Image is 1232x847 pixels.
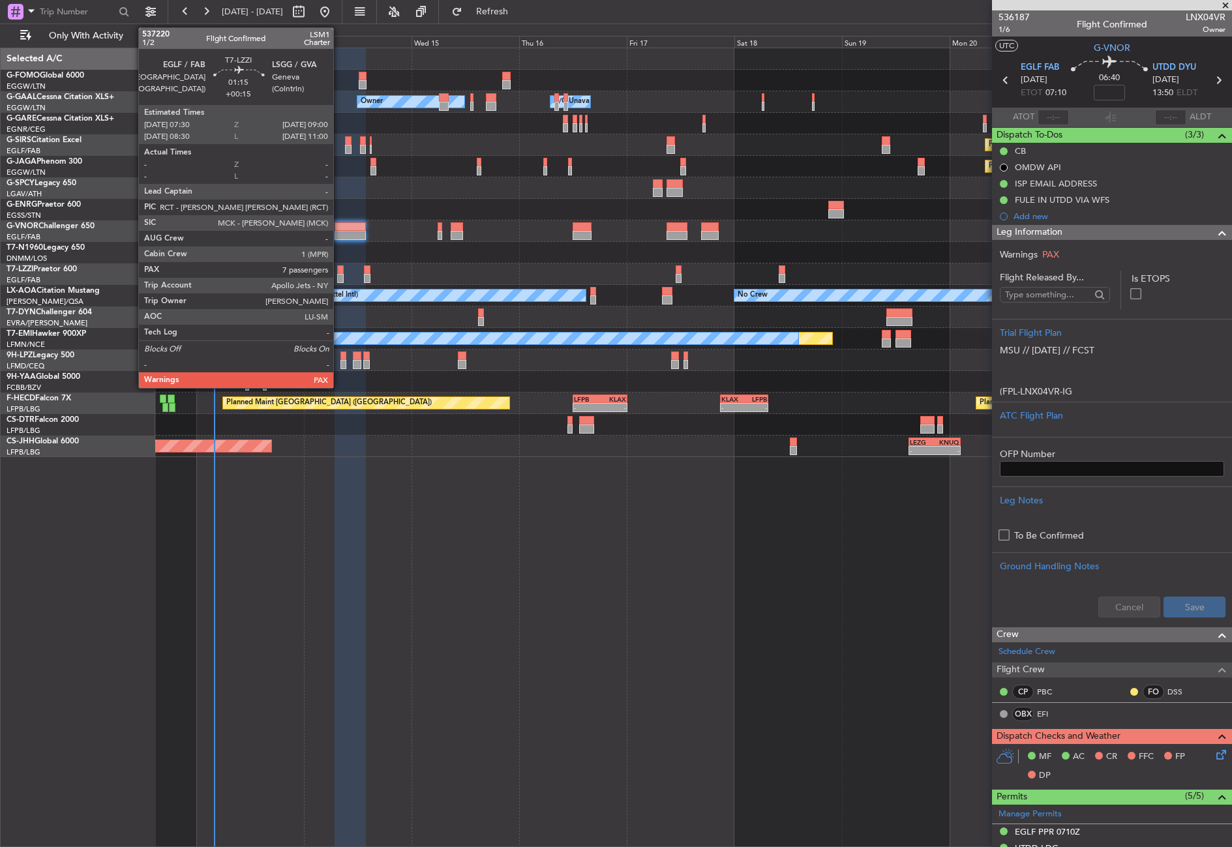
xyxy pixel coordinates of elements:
[950,36,1057,48] div: Mon 20
[842,36,950,48] div: Sun 19
[7,93,114,101] a: G-GAALCessna Citation XLS+
[7,136,82,144] a: G-SIRSCitation Excel
[999,10,1030,24] span: 536187
[7,115,37,123] span: G-GARE
[1000,385,1224,398] p: (FPL-LNX04VR-IG
[196,36,304,48] div: Mon 13
[412,36,519,48] div: Wed 15
[7,125,46,134] a: EGNR/CEG
[7,308,92,316] a: T7-DYNChallenger 604
[1185,789,1204,803] span: (5/5)
[997,729,1120,744] span: Dispatch Checks and Weather
[600,395,626,403] div: KLAX
[1186,10,1225,24] span: LNX04VR
[1077,18,1147,31] div: Flight Confirmed
[7,330,32,338] span: T7-EMI
[1190,111,1211,124] span: ALDT
[7,426,40,436] a: LFPB/LBG
[7,244,85,252] a: T7-N1960Legacy 650
[935,438,959,446] div: KNUQ
[1000,344,1224,357] p: MSU // [DATE] // FCST
[222,6,283,18] span: [DATE] - [DATE]
[1015,826,1080,837] div: EGLF PPR 0710Z
[734,36,842,48] div: Sat 18
[1000,447,1224,461] label: OFP Number
[1015,194,1109,205] div: FULE IN UTDD VIA WFS
[980,393,1185,413] div: Planned Maint [GEOGRAPHIC_DATA] ([GEOGRAPHIC_DATA])
[240,286,358,305] div: No Crew Hamburg (Fuhlsbuttel Intl)
[7,383,41,393] a: FCBB/BZV
[1186,24,1225,35] span: Owner
[1015,162,1061,173] div: OMDW API
[738,286,768,305] div: No Crew
[1014,211,1225,222] div: Add new
[7,297,83,306] a: [PERSON_NAME]/QSA
[1021,61,1059,74] span: EGLF FAB
[1152,87,1173,100] span: 13:50
[7,308,36,316] span: T7-DYN
[7,275,40,285] a: EGLF/FAB
[7,373,36,381] span: 9H-YAA
[1152,61,1196,74] span: UTDD DYU
[7,103,46,113] a: EGGW/LTN
[999,808,1062,821] a: Manage Permits
[995,40,1018,52] button: UTC
[1167,686,1197,698] a: DSS
[1106,750,1117,764] span: CR
[7,287,100,295] a: LX-AOACitation Mustang
[226,393,432,413] div: Planned Maint [GEOGRAPHIC_DATA] ([GEOGRAPHIC_DATA])
[1037,686,1066,698] a: PBC
[989,135,1143,155] div: Planned Maint Oxford ([GEOGRAPHIC_DATA])
[721,404,744,411] div: -
[7,447,40,457] a: LFPB/LBG
[7,201,37,209] span: G-ENRG
[1042,248,1059,261] span: PAX
[7,340,45,349] a: LFMN/NCE
[7,179,35,187] span: G-SPCY
[1000,409,1224,423] div: ATC Flight Plan
[361,92,383,111] div: Owner
[999,24,1030,35] span: 1/6
[997,128,1062,143] span: Dispatch To-Dos
[7,211,41,220] a: EGSS/STN
[721,395,744,403] div: KLAX
[910,447,935,454] div: -
[7,189,42,199] a: LGAV/ATH
[519,36,627,48] div: Thu 16
[465,7,520,16] span: Refresh
[7,72,84,80] a: G-FOMOGlobal 6000
[997,790,1027,805] span: Permits
[1099,72,1120,85] span: 06:40
[7,404,40,414] a: LFPB/LBG
[574,395,600,403] div: LFPB
[304,36,412,48] div: Tue 14
[7,287,37,295] span: LX-AOA
[7,232,40,242] a: EGLF/FAB
[992,248,1232,261] div: Warnings
[1000,271,1110,284] span: Flight Released By...
[1045,87,1066,100] span: 07:10
[1143,685,1164,699] div: FO
[1139,750,1154,764] span: FFC
[1038,110,1069,125] input: --:--
[1015,145,1026,156] div: CB
[1005,285,1090,305] input: Type something...
[34,31,138,40] span: Only With Activity
[7,136,31,144] span: G-SIRS
[1014,529,1084,542] label: To Be Confirmed
[997,225,1062,240] span: Leg Information
[1013,111,1034,124] span: ATOT
[1152,74,1179,87] span: [DATE]
[7,351,74,359] a: 9H-LPZLegacy 500
[627,36,734,48] div: Fri 17
[935,447,959,454] div: -
[554,92,608,111] div: A/C Unavailable
[1039,750,1051,764] span: MF
[7,394,71,402] a: F-HECDFalcon 7X
[254,329,284,348] div: No Crew
[989,156,1194,176] div: Planned Maint [GEOGRAPHIC_DATA] ([GEOGRAPHIC_DATA])
[997,662,1045,677] span: Flight Crew
[7,158,82,166] a: G-JAGAPhenom 300
[7,244,43,252] span: T7-N1960
[7,158,37,166] span: G-JAGA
